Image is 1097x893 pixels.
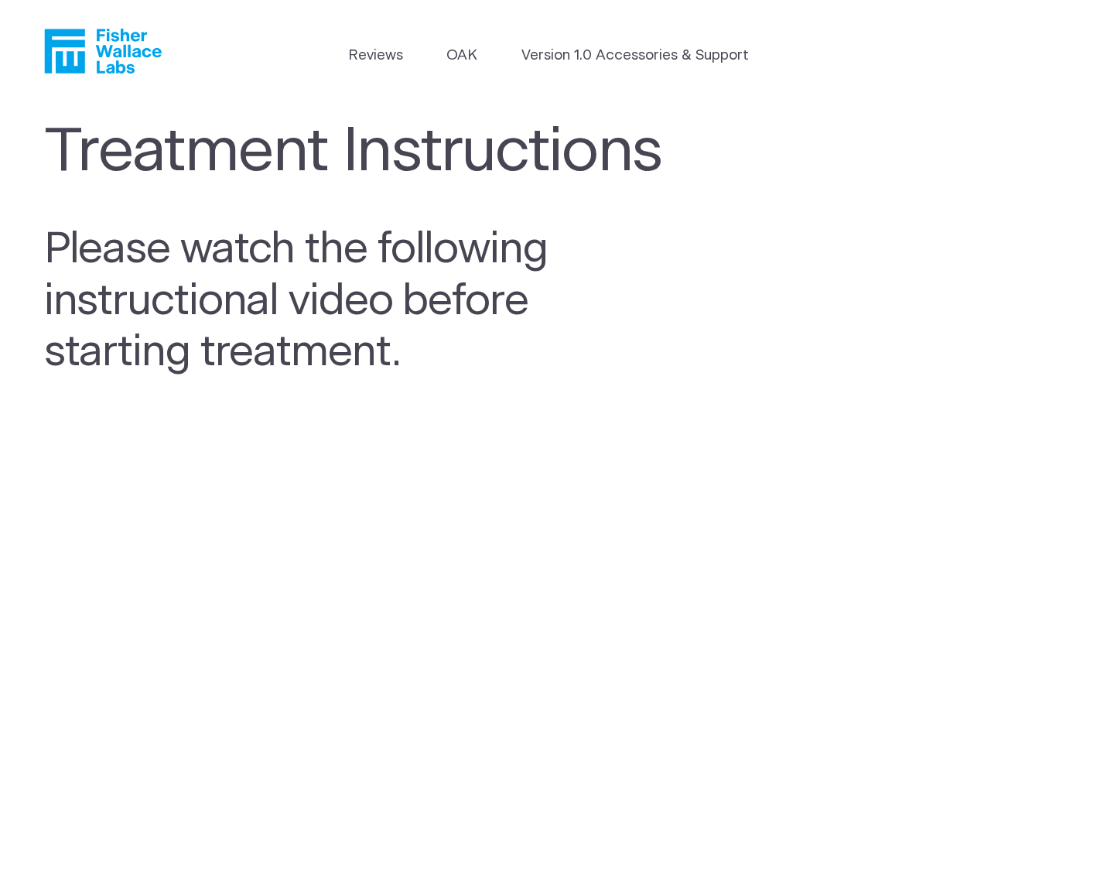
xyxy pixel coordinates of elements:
[44,117,688,188] h1: Treatment Instructions
[44,29,162,74] a: Fisher Wallace
[521,45,749,67] a: Version 1.0 Accessories & Support
[44,224,617,378] h2: Please watch the following instructional video before starting treatment.
[446,45,477,67] a: OAK
[348,45,403,67] a: Reviews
